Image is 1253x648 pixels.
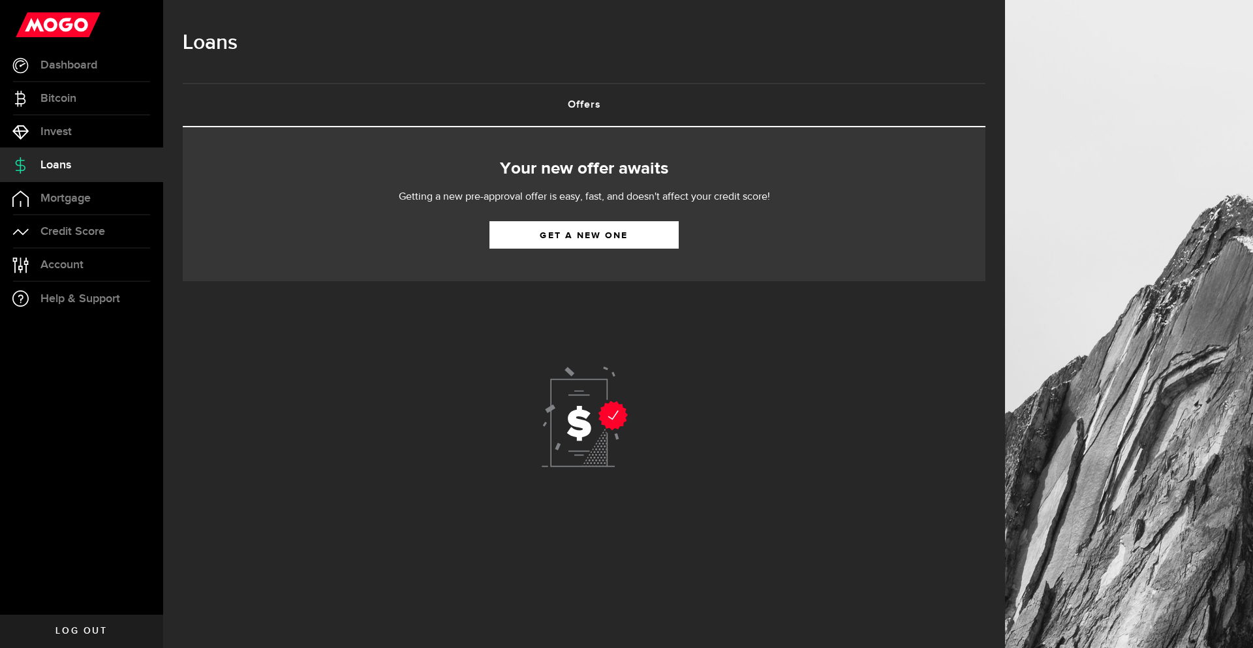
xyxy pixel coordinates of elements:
h2: Your new offer awaits [202,155,966,183]
span: Loans [40,159,71,171]
span: Bitcoin [40,93,76,104]
span: Help & Support [40,293,120,305]
span: Account [40,259,84,271]
span: Credit Score [40,226,105,238]
span: Dashboard [40,59,97,71]
a: Offers [183,84,985,126]
p: Getting a new pre-approval offer is easy, fast, and doesn't affect your credit score! [359,189,809,205]
iframe: LiveChat chat widget [1198,593,1253,648]
h1: Loans [183,26,985,60]
span: Mortgage [40,193,91,204]
a: Get a new one [489,221,679,249]
span: Invest [40,126,72,138]
span: Log out [55,626,107,636]
ul: Tabs Navigation [183,83,985,127]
